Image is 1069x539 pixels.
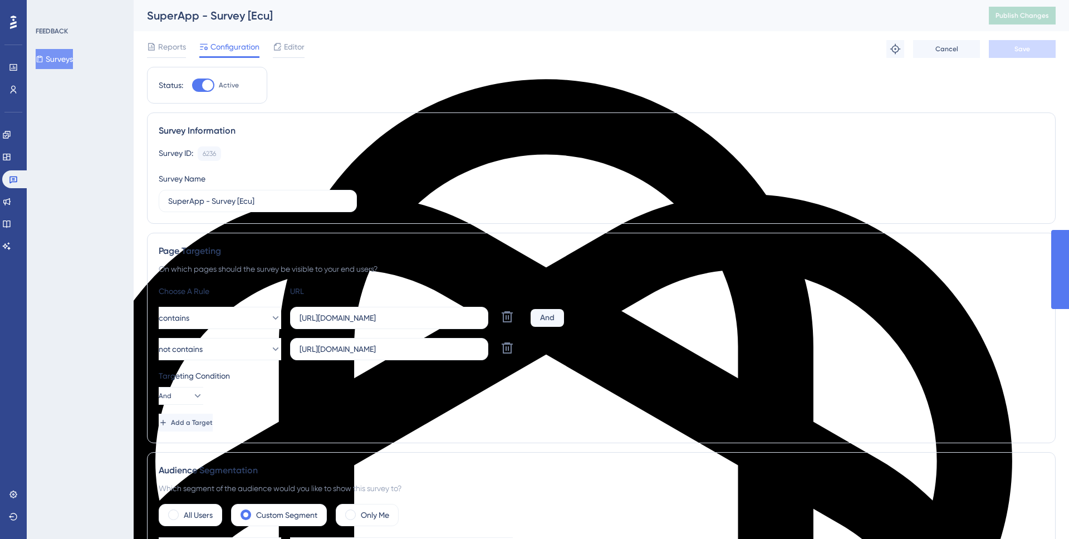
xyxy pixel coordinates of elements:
button: Cancel [913,40,980,58]
div: Which segment of the audience would you like to show this survey to? [159,482,1044,495]
div: Audience Segmentation [159,464,1044,477]
div: Choose A Rule [159,285,281,298]
span: And [159,391,171,400]
div: Targeting Condition [159,369,1044,383]
div: Survey Information [159,124,1044,138]
label: All Users [184,508,213,522]
input: yourwebsite.com/path [300,312,479,324]
button: Publish Changes [989,7,1056,24]
button: Surveys [36,49,73,69]
iframe: UserGuiding AI Assistant Launcher [1022,495,1056,528]
span: Add a Target [171,418,213,427]
button: not contains [159,338,281,360]
button: And [159,387,203,405]
span: contains [159,311,189,325]
span: not contains [159,342,203,356]
input: Type your Survey name [168,195,347,207]
span: Cancel [935,45,958,53]
span: Configuration [210,40,259,53]
button: Add a Target [159,414,213,432]
span: Save [1014,45,1030,53]
span: Publish Changes [996,11,1049,20]
div: SuperApp - Survey [Ecu] [147,8,961,23]
span: Editor [284,40,305,53]
div: Survey Name [159,172,205,185]
div: Status: [159,79,183,92]
div: Page Targeting [159,244,1044,258]
div: 6236 [203,149,216,158]
span: Reports [158,40,186,53]
div: FEEDBACK [36,27,68,36]
label: Only Me [361,508,389,522]
div: And [531,309,564,327]
button: contains [159,307,281,329]
div: URL [290,285,413,298]
label: Custom Segment [256,508,317,522]
div: Survey ID: [159,146,193,161]
input: yourwebsite.com/path [300,343,479,355]
button: Save [989,40,1056,58]
span: Active [219,81,239,90]
div: On which pages should the survey be visible to your end users? [159,262,1044,276]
